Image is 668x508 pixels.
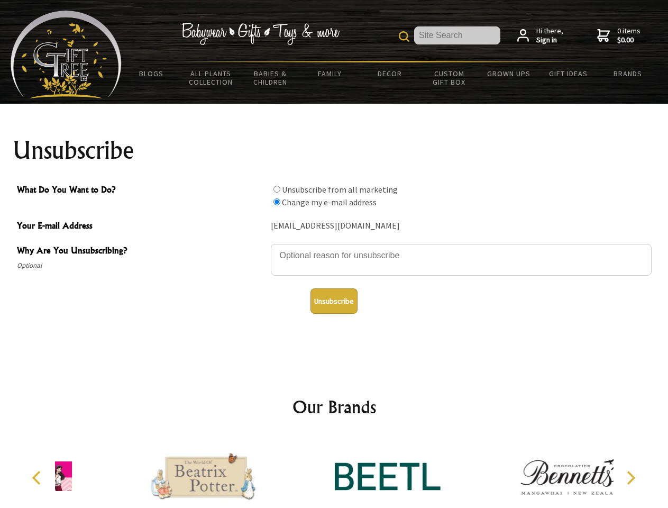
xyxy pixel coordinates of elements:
input: What Do You Want to Do? [273,198,280,205]
span: 0 items [617,26,640,45]
label: Unsubscribe from all marketing [282,184,398,195]
button: Previous [26,466,50,489]
h2: Our Brands [21,394,647,420]
a: Grown Ups [479,62,538,85]
span: What Do You Want to Do? [17,183,266,198]
img: Babyware - Gifts - Toys and more... [11,11,122,98]
img: product search [399,31,409,42]
a: BLOGS [122,62,181,85]
button: Next [619,466,642,489]
div: [EMAIL_ADDRESS][DOMAIN_NAME] [271,218,652,234]
input: What Do You Want to Do? [273,186,280,193]
textarea: Why Are You Unsubscribing? [271,244,652,276]
a: All Plants Collection [181,62,241,93]
img: Babywear - Gifts - Toys & more [181,23,340,45]
a: Decor [360,62,419,85]
a: Gift Ideas [538,62,598,85]
a: Family [300,62,360,85]
a: Brands [598,62,658,85]
span: Optional [17,259,266,272]
span: Why Are You Unsubscribing? [17,244,266,259]
a: 0 items$0.00 [597,26,640,45]
label: Change my e-mail address [282,197,377,207]
span: Hi there, [536,26,563,45]
strong: $0.00 [617,35,640,45]
a: Babies & Children [241,62,300,93]
strong: Sign in [536,35,563,45]
button: Unsubscribe [310,288,358,314]
a: Custom Gift Box [419,62,479,93]
a: Hi there,Sign in [517,26,563,45]
h1: Unsubscribe [13,138,656,163]
span: Your E-mail Address [17,219,266,234]
input: Site Search [414,26,500,44]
